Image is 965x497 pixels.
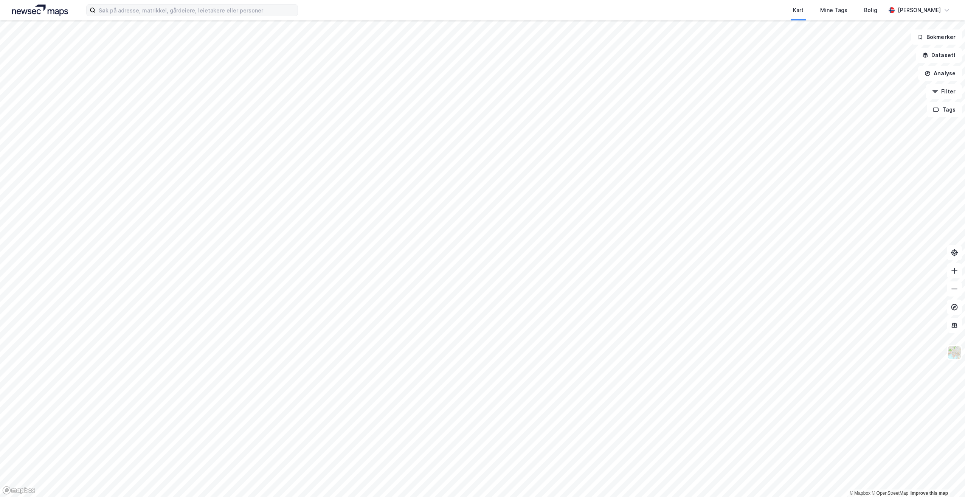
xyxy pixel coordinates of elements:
button: Bokmerker [911,30,962,45]
input: Søk på adresse, matrikkel, gårdeiere, leietakere eller personer [96,5,298,16]
div: Kart [793,6,804,15]
div: [PERSON_NAME] [898,6,941,15]
button: Analyse [918,66,962,81]
a: Mapbox [850,491,870,496]
a: Mapbox homepage [2,486,36,495]
button: Filter [926,84,962,99]
div: Kontrollprogram for chat [927,461,965,497]
button: Datasett [916,48,962,63]
img: logo.a4113a55bc3d86da70a041830d287a7e.svg [12,5,68,16]
button: Tags [927,102,962,117]
iframe: Chat Widget [927,461,965,497]
img: Z [947,345,962,360]
a: OpenStreetMap [872,491,908,496]
div: Bolig [864,6,877,15]
div: Mine Tags [820,6,847,15]
a: Improve this map [911,491,948,496]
